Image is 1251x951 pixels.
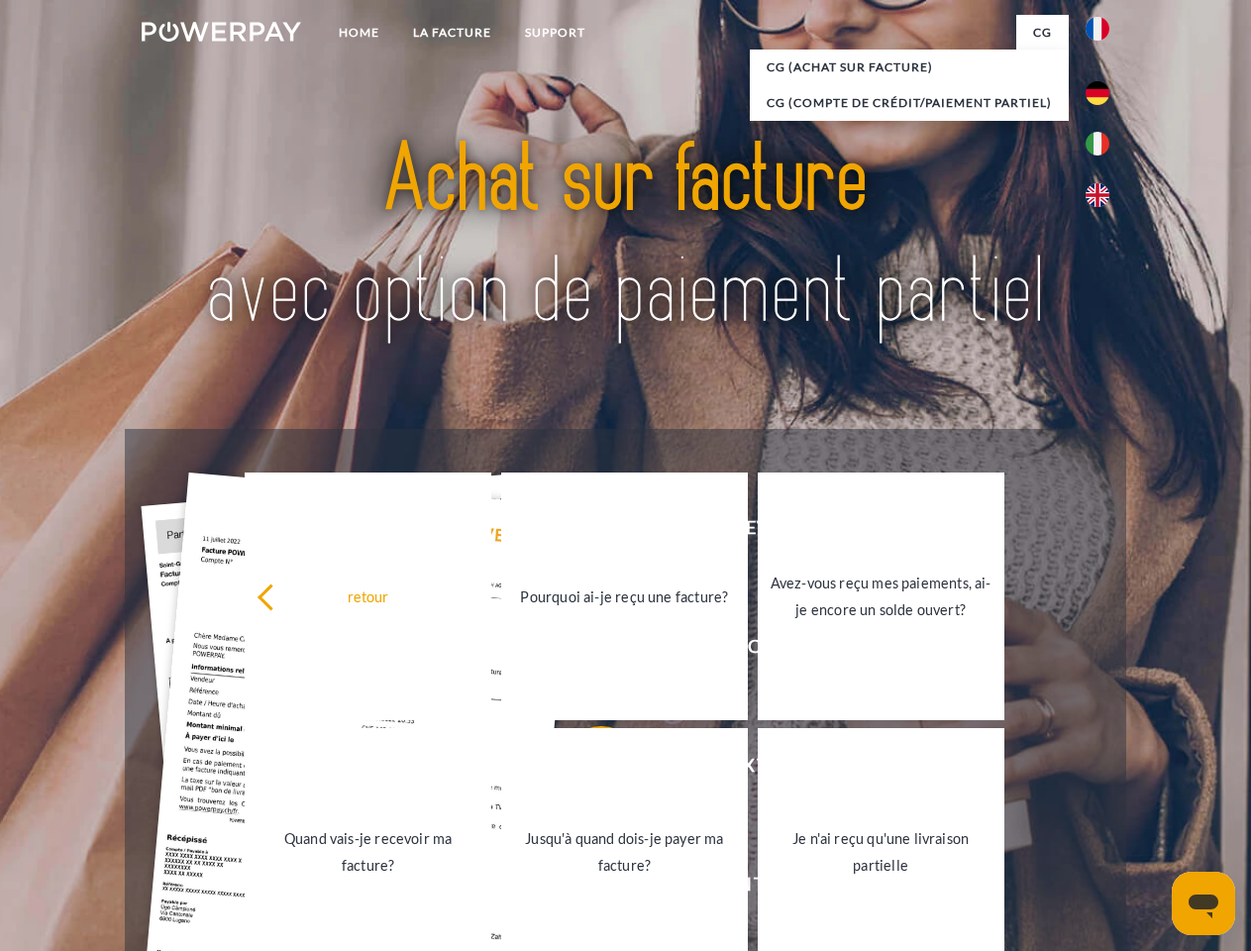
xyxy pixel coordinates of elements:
a: Avez-vous reçu mes paiements, ai-je encore un solde ouvert? [758,473,1004,720]
img: en [1086,183,1109,207]
div: Je n'ai reçu qu'une livraison partielle [770,825,992,879]
a: LA FACTURE [396,15,508,51]
a: CG (achat sur facture) [750,50,1069,85]
img: logo-powerpay-white.svg [142,22,301,42]
img: title-powerpay_fr.svg [189,95,1062,379]
a: Support [508,15,602,51]
div: Jusqu'à quand dois-je payer ma facture? [513,825,736,879]
a: Home [322,15,396,51]
a: CG (Compte de crédit/paiement partiel) [750,85,1069,121]
div: Quand vais-je recevoir ma facture? [257,825,479,879]
img: fr [1086,17,1109,41]
div: Avez-vous reçu mes paiements, ai-je encore un solde ouvert? [770,570,992,623]
div: Pourquoi ai-je reçu une facture? [513,582,736,609]
img: de [1086,81,1109,105]
img: it [1086,132,1109,156]
a: CG [1016,15,1069,51]
iframe: Bouton de lancement de la fenêtre de messagerie [1172,872,1235,935]
div: retour [257,582,479,609]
